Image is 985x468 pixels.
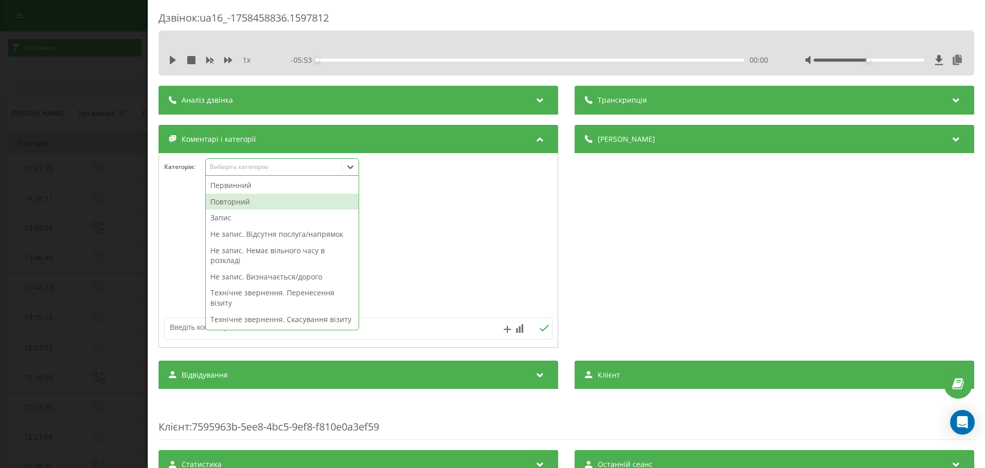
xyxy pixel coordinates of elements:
[950,410,975,435] div: Open Intercom Messenger
[206,327,359,353] div: Технічне звернення. Аналізи, готовність/відправка
[182,134,256,144] span: Коментарі і категорії
[206,311,359,328] div: Технічне звернення. Скасування візиту
[866,58,871,62] div: Accessibility label
[159,11,974,31] div: Дзвінок : ua16_-1758458836.1597812
[206,242,359,269] div: Не запис. Немає вільного часу в розкладі
[159,399,974,440] div: : 7595963b-5ee8-4bc5-9ef8-f810e0a3ef59
[206,269,359,285] div: Не запис. Визначається/дорого
[315,58,319,62] div: Accessibility label
[206,226,359,242] div: Не запис. Відсутня послуга/напрямок
[598,134,655,144] span: [PERSON_NAME]
[210,163,338,171] div: Виберіть категорію
[206,285,359,311] div: Технічне звернення. Перенесення візиту
[182,370,228,380] span: Відвідування
[164,163,205,171] h4: Категорія :
[750,55,768,65] span: 00:00
[159,420,189,434] span: Клієнт
[598,370,620,380] span: Клієнт
[206,177,359,194] div: Первинний
[206,210,359,226] div: Запис
[291,55,317,65] span: - 05:53
[243,55,250,65] span: 1 x
[598,95,647,105] span: Транскрипція
[182,95,233,105] span: Аналіз дзвінка
[206,194,359,210] div: Повторний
